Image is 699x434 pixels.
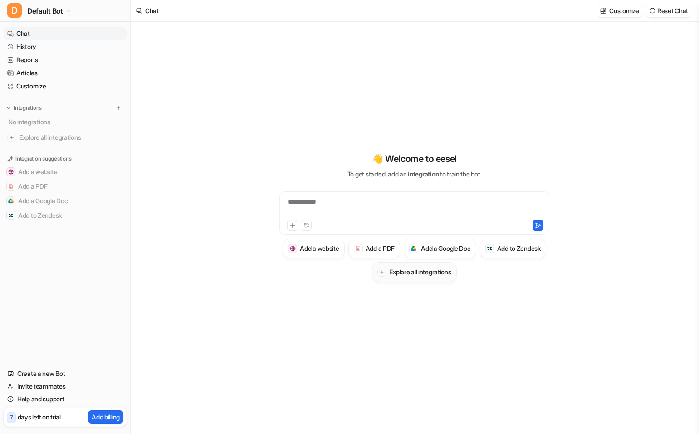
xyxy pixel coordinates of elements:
[4,103,44,112] button: Integrations
[4,179,127,194] button: Add a PDFAdd a PDF
[4,165,127,179] button: Add a websiteAdd a website
[355,246,361,251] img: Add a PDF
[366,244,395,253] h3: Add a PDF
[408,170,439,178] span: integration
[14,104,42,112] p: Integrations
[4,380,127,393] a: Invite teammates
[5,105,12,111] img: expand menu
[597,4,642,17] button: Customize
[348,239,400,258] button: Add a PDFAdd a PDF
[4,54,127,66] a: Reports
[4,40,127,53] a: History
[4,80,127,93] a: Customize
[372,152,457,166] p: 👋 Welcome to eesel
[404,239,476,258] button: Add a Google DocAdd a Google Doc
[4,393,127,405] a: Help and support
[88,410,123,424] button: Add billing
[8,184,14,189] img: Add a PDF
[497,244,541,253] h3: Add to Zendesk
[18,412,61,422] p: days left on trial
[115,105,122,111] img: menu_add.svg
[5,114,127,129] div: No integrations
[487,246,493,252] img: Add to Zendesk
[372,262,456,282] button: Explore all integrations
[480,239,546,258] button: Add to ZendeskAdd to Zendesk
[8,213,14,218] img: Add to Zendesk
[4,208,127,223] button: Add to ZendeskAdd to Zendesk
[609,6,639,15] p: Customize
[283,239,344,258] button: Add a websiteAdd a website
[290,246,296,252] img: Add a website
[421,244,471,253] h3: Add a Google Doc
[411,246,417,251] img: Add a Google Doc
[389,267,451,277] h3: Explore all integrations
[92,412,120,422] p: Add billing
[4,131,127,144] a: Explore all integrations
[347,169,481,179] p: To get started, add an to train the bot.
[8,198,14,204] img: Add a Google Doc
[19,130,123,145] span: Explore all integrations
[646,4,692,17] button: Reset Chat
[10,414,13,422] p: 7
[4,67,127,79] a: Articles
[27,5,63,17] span: Default Bot
[649,7,655,14] img: reset
[8,169,14,175] img: Add a website
[4,194,127,208] button: Add a Google DocAdd a Google Doc
[600,7,606,14] img: customize
[15,155,71,163] p: Integration suggestions
[7,3,22,18] span: D
[7,133,16,142] img: explore all integrations
[4,367,127,380] a: Create a new Bot
[4,27,127,40] a: Chat
[145,6,159,15] div: Chat
[300,244,339,253] h3: Add a website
